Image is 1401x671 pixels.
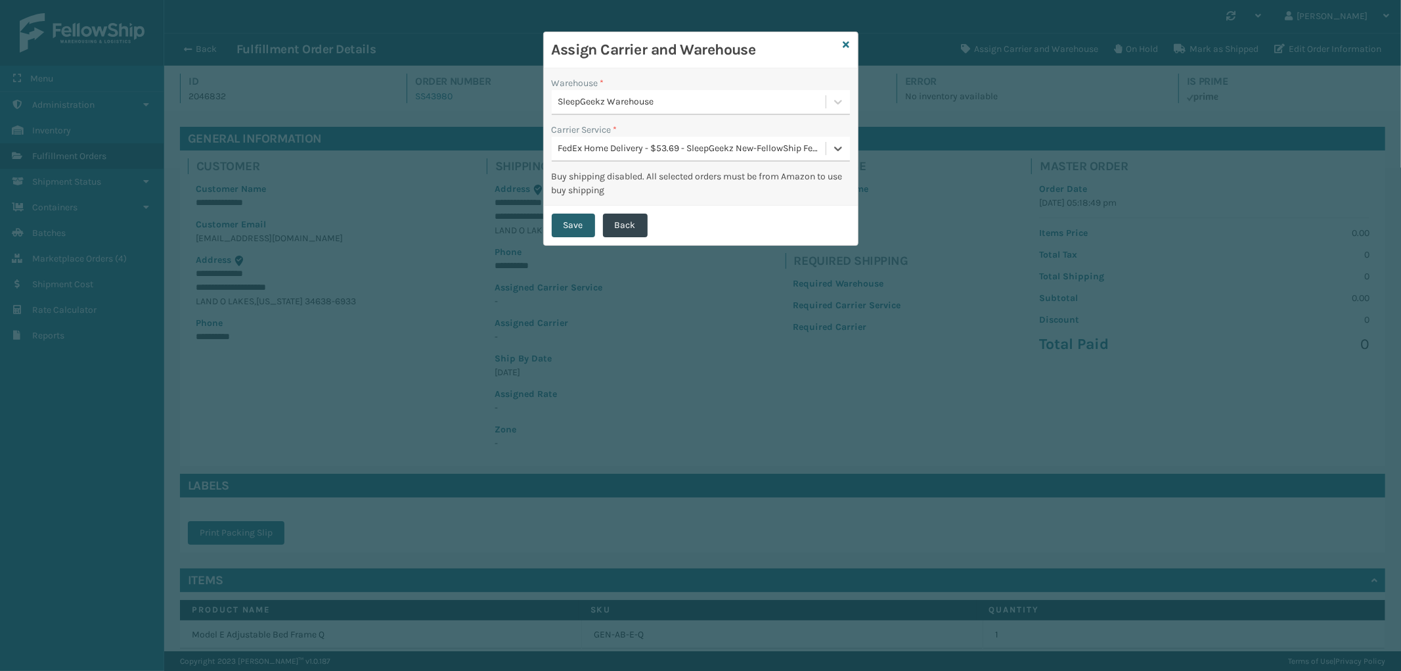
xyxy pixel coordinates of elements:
[558,95,827,109] div: SleepGeekz Warehouse
[552,76,604,90] label: Warehouse
[552,214,595,237] button: Save
[552,40,838,60] h3: Assign Carrier and Warehouse
[558,142,827,156] div: FedEx Home Delivery - $53.69 - SleepGeekz New-FellowShip FedEx Account
[552,123,617,137] label: Carrier Service
[603,214,648,237] button: Back
[552,170,850,197] div: Buy shipping disabled. All selected orders must be from Amazon to use buy shipping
